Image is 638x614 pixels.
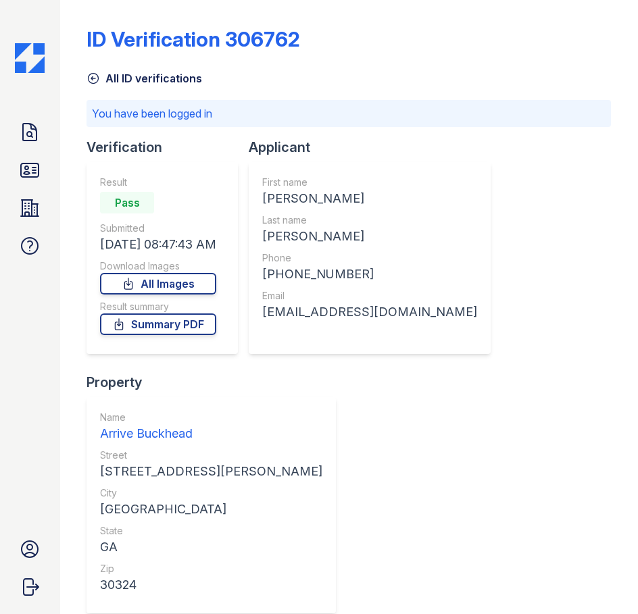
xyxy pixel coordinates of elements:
div: Email [262,289,477,303]
div: Download Images [100,259,216,273]
div: Name [100,411,322,424]
div: [DATE] 08:47:43 AM [100,235,216,254]
div: Street [100,449,322,462]
img: CE_Icon_Blue-c292c112584629df590d857e76928e9f676e5b41ef8f769ba2f05ee15b207248.png [15,43,45,73]
p: You have been logged in [92,105,606,122]
div: [PHONE_NUMBER] [262,265,477,284]
div: City [100,486,322,500]
div: ID Verification 306762 [87,27,300,51]
div: [EMAIL_ADDRESS][DOMAIN_NAME] [262,303,477,322]
div: Property [87,373,347,392]
div: 30324 [100,575,322,594]
div: Verification [87,138,249,157]
div: Arrive Buckhead [100,424,322,443]
a: Summary PDF [100,313,216,335]
div: Result summary [100,300,216,313]
div: Submitted [100,222,216,235]
div: [STREET_ADDRESS][PERSON_NAME] [100,462,322,481]
div: [PERSON_NAME] [262,189,477,208]
div: Phone [262,251,477,265]
div: [GEOGRAPHIC_DATA] [100,500,322,519]
div: Applicant [249,138,501,157]
a: All ID verifications [87,70,202,86]
div: Last name [262,213,477,227]
div: First name [262,176,477,189]
a: Name Arrive Buckhead [100,411,322,443]
div: Pass [100,192,154,213]
div: Zip [100,562,322,575]
div: [PERSON_NAME] [262,227,477,246]
div: GA [100,538,322,557]
div: Result [100,176,216,189]
div: State [100,524,322,538]
a: All Images [100,273,216,295]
